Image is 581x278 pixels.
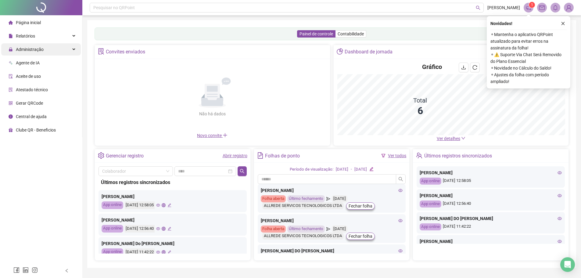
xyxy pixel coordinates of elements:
span: ⚬ Mantenha o aplicativo QRPoint atualizado para evitar erros na assinatura da folha! [490,31,567,51]
div: [DATE] [336,166,348,173]
span: Relatórios [16,34,35,38]
div: Últimos registros sincronizados [424,151,492,161]
div: [PERSON_NAME] [102,193,244,200]
div: [PERSON_NAME] Do [PERSON_NAME] [102,240,244,247]
span: send [326,195,330,202]
div: [DATE] [332,195,347,202]
button: Fechar folha [346,202,375,210]
span: Atestado técnico [16,87,48,92]
div: [DATE] 12:56:40 [125,225,155,233]
span: send [326,226,330,233]
span: edit [167,227,171,231]
div: [PERSON_NAME] [420,169,562,176]
span: global [162,227,166,231]
span: ⚬ ⚠️ Suporte Via Chat Será Removido do Plano Essencial [490,51,567,65]
div: App online [420,178,441,185]
span: Gerar QRCode [16,101,43,106]
span: pie-chart [337,48,343,55]
div: [DATE] 11:42:22 [125,248,155,256]
span: ⚬ Ajustes da folha com período ampliado! [490,71,567,85]
span: global [162,203,166,207]
div: [PERSON_NAME] [420,192,562,199]
div: Folhas de ponto [265,151,300,161]
h4: Gráfico [422,63,442,71]
span: Fechar folha [349,233,372,240]
span: Novidades ! [490,20,512,27]
span: file-text [257,152,264,159]
span: filter [381,153,386,158]
span: Novo convite [197,133,228,138]
div: Último fechamento [287,195,325,202]
div: [PERSON_NAME] DO [PERSON_NAME] [420,215,562,222]
span: eye [398,188,403,193]
span: Ver detalhes [437,136,460,141]
span: solution [9,88,13,92]
span: Agente de IA [16,60,40,65]
div: Período de visualização: [290,166,333,173]
div: Folha aberta [261,195,286,202]
span: eye [398,249,403,253]
img: 93680 [564,3,573,12]
div: Convites enviados [106,47,145,57]
span: Contabilidade [338,31,364,36]
div: [PERSON_NAME] [420,238,562,245]
span: eye [156,227,160,231]
span: down [461,136,465,140]
span: instagram [32,267,38,273]
div: [PERSON_NAME] [102,217,244,223]
span: Aceite de uso [16,74,41,79]
div: [DATE] 12:58:05 [125,201,155,209]
div: [DATE] [354,166,367,173]
div: [DATE] 12:58:05 [420,178,562,185]
span: gift [9,128,13,132]
span: notification [526,5,531,10]
span: 1 [531,3,533,7]
a: Ver detalhes down [437,136,465,141]
span: left [65,269,69,273]
span: Página inicial [16,20,41,25]
span: global [162,250,166,254]
div: [PERSON_NAME] [261,187,403,194]
div: [DATE] [332,226,347,233]
span: eye [558,216,562,221]
div: App online [420,223,441,230]
span: reload [472,65,477,70]
div: [PERSON_NAME] [261,217,403,224]
span: mail [539,5,545,10]
span: facebook [13,267,20,273]
sup: 1 [529,2,535,8]
span: info-circle [9,114,13,119]
div: [DATE] 12:56:40 [420,200,562,208]
span: edit [369,167,373,171]
span: Painel de controle [299,31,333,36]
div: [DATE] 11:42:22 [420,223,562,230]
span: qrcode [9,101,13,105]
div: App online [102,248,123,256]
a: Ver todos [388,153,406,158]
span: bell [553,5,558,10]
div: Gerenciar registro [106,151,144,161]
span: team [416,152,422,159]
span: eye [156,203,160,207]
span: Central de ajuda [16,114,47,119]
div: Não há dados [184,110,240,117]
span: audit [9,74,13,78]
div: Últimos registros sincronizados [101,179,244,186]
span: search [240,169,245,174]
div: App online [102,201,123,209]
span: [PERSON_NAME] [487,4,520,11]
div: Último fechamento [287,226,325,233]
span: Clube QR - Beneficios [16,128,56,132]
span: home [9,20,13,25]
span: eye [558,193,562,198]
span: eye [558,239,562,244]
span: edit [167,203,171,207]
div: - [351,166,352,173]
span: file [9,34,13,38]
span: search [476,5,480,10]
a: Abrir registro [223,153,247,158]
span: linkedin [23,267,29,273]
button: Fechar folha [346,233,375,240]
span: close [561,21,565,26]
span: solution [98,48,104,55]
